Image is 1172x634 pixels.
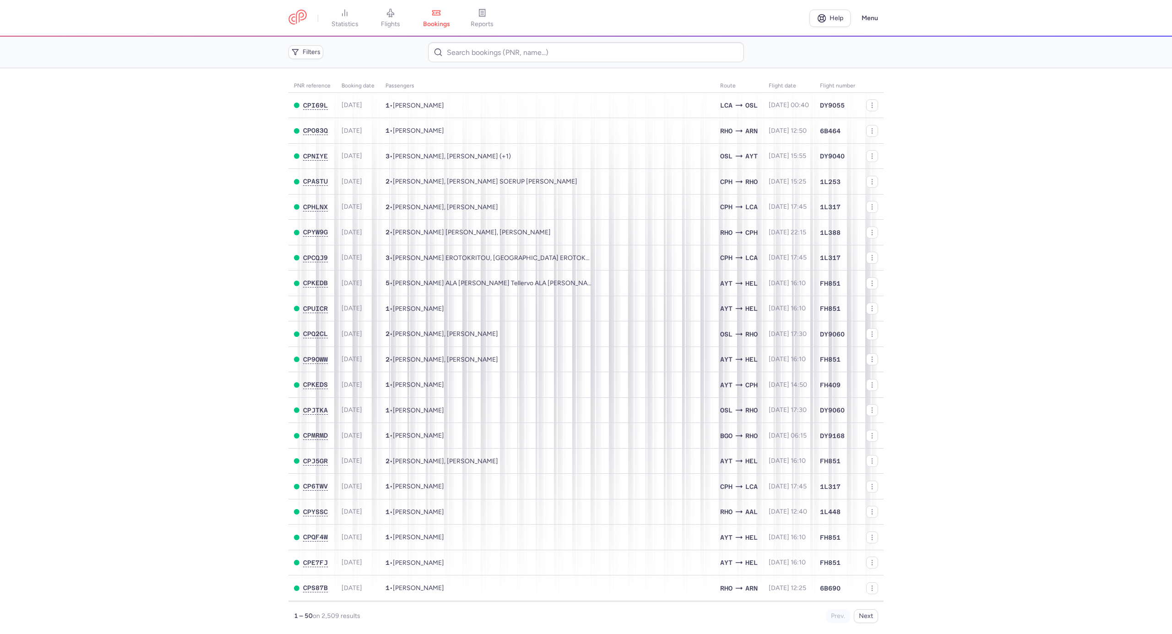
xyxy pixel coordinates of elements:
[720,354,732,364] span: AYT
[769,457,806,465] span: [DATE] 16:10
[814,79,861,93] th: Flight number
[303,305,328,313] button: CPUICR
[720,380,732,390] span: AYT
[769,381,807,389] span: [DATE] 14:50
[745,278,758,288] span: HEL
[303,330,328,338] button: CPQ2CL
[769,101,809,109] span: [DATE] 00:40
[720,151,732,161] span: OSL
[720,228,732,238] span: RHO
[393,533,444,541] span: Mervi HAMALAINEN
[393,508,444,516] span: Magnus MIKKELSEN
[385,559,444,567] span: •
[385,127,444,135] span: •
[385,356,498,363] span: •
[342,558,362,566] span: [DATE]
[288,10,307,27] a: CitizenPlane red outlined logo
[769,558,806,566] span: [DATE] 16:10
[385,533,390,541] span: 1
[720,558,732,568] span: AYT
[303,228,328,236] button: CPYW9G
[303,559,328,567] button: CPE7FJ
[288,79,336,93] th: PNR reference
[368,8,413,28] a: flights
[342,203,362,211] span: [DATE]
[336,79,380,93] th: Booking date
[322,8,368,28] a: statistics
[303,381,328,388] span: CPKEDS
[769,482,807,490] span: [DATE] 17:45
[303,127,328,135] button: CPO83Q
[303,178,328,185] button: CPASTU
[303,102,328,109] button: CPI69L
[313,612,360,620] span: on 2,509 results
[393,559,444,567] span: Meri Tuulia TANNER
[385,102,390,109] span: 1
[745,126,758,136] span: ARN
[303,203,328,211] button: CPHLNX
[303,432,328,439] button: CPMRMD
[745,532,758,542] span: HEL
[820,482,841,491] span: 1L317
[745,507,758,517] span: AAL
[393,279,613,287] span: Pauli Juhani ALA KETURI, Kirsti Tellervo ALA KETURI, Jonna Carita SAVONNIEMI, Pasi Petteri SAVONN...
[459,8,505,28] a: reports
[342,508,362,515] span: [DATE]
[720,329,732,339] span: OSL
[385,127,390,134] span: 1
[820,406,845,415] span: DY9060
[342,355,362,363] span: [DATE]
[769,584,806,592] span: [DATE] 12:25
[385,482,444,490] span: •
[820,279,841,288] span: FH851
[288,45,323,59] button: Filters
[385,228,390,236] span: 2
[720,202,732,212] span: CPH
[342,381,362,389] span: [DATE]
[342,101,362,109] span: [DATE]
[720,532,732,542] span: AYT
[385,432,444,439] span: •
[745,303,758,314] span: HEL
[769,178,806,185] span: [DATE] 15:25
[381,20,400,28] span: flights
[342,482,362,490] span: [DATE]
[303,356,328,363] button: CP9OWW
[769,127,807,135] span: [DATE] 12:50
[342,228,362,236] span: [DATE]
[820,152,845,161] span: DY9040
[385,152,511,160] span: •
[720,278,732,288] span: AYT
[385,381,390,388] span: 1
[303,254,328,261] span: CPCQJ9
[303,482,328,490] button: CP6TWV
[769,355,806,363] span: [DATE] 16:10
[385,432,390,439] span: 1
[303,584,328,592] button: CPS87B
[769,228,806,236] span: [DATE] 22:15
[720,583,732,593] span: RHO
[830,15,843,22] span: Help
[745,380,758,390] span: CPH
[809,10,851,27] a: Help
[393,127,444,135] span: Vivian NABLSSI
[303,457,328,465] button: CPJ5GR
[745,228,758,238] span: CPH
[303,254,328,262] button: CPCQJ9
[393,330,498,338] span: Tony ERIKSEN, Linn HANSEN
[342,279,362,287] span: [DATE]
[471,20,494,28] span: reports
[393,102,444,109] span: Alexandru PETERCA
[385,356,390,363] span: 2
[745,583,758,593] span: ARN
[769,432,807,439] span: [DATE] 06:15
[769,304,806,312] span: [DATE] 16:10
[393,381,444,389] span: Ekaterina SERDYUKOVA
[303,152,328,160] span: CPNIYE
[393,457,498,465] span: Jori PITKALA, Cristina LOFROOS
[769,330,807,338] span: [DATE] 17:30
